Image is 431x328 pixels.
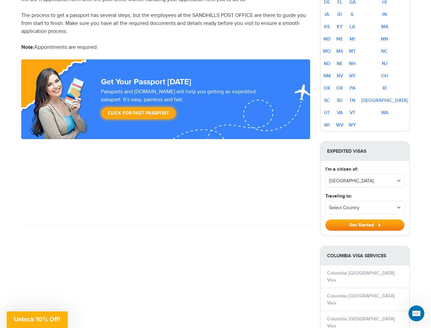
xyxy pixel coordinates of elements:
p: The process to get a passport has several steps, but the employees at the SANDHILLS POST OFFICE a... [21,12,310,36]
a: NE [337,61,343,66]
label: Traveling to: [325,193,352,200]
a: NH [349,61,356,66]
button: Get Started [325,219,404,231]
a: OR [336,85,343,91]
a: WY [349,122,356,128]
iframe: Intercom live chat [408,305,424,321]
a: NM [323,73,331,79]
a: UT [324,110,330,116]
a: PA [350,85,355,91]
a: VA [337,110,343,116]
a: IN [382,12,387,17]
a: WI [324,122,330,128]
a: OK [324,85,330,91]
a: [GEOGRAPHIC_DATA] [361,98,408,103]
a: VT [350,110,355,116]
a: MI [350,36,355,42]
a: IL [351,12,354,17]
a: NV [337,73,343,79]
a: IA [325,12,329,17]
a: WV [336,122,343,128]
a: MS [336,48,343,54]
a: NJ [382,61,388,66]
a: KS [324,24,330,30]
a: ND [324,61,330,66]
strong: Expedited Visas [320,142,409,161]
a: MA [381,24,388,30]
a: NY [349,73,356,79]
a: RI [383,85,387,91]
a: MN [381,36,388,42]
a: Click for Fast Passport [101,107,176,119]
a: MO [323,48,331,54]
span: [GEOGRAPHIC_DATA] [329,178,395,184]
a: WA [381,110,388,116]
a: MD [323,36,331,42]
a: NC [381,48,388,54]
strong: Columbia Visa Services [320,246,409,265]
span: Unlock 10% Off! [14,316,60,323]
strong: Note: [21,44,34,50]
a: LA [350,24,355,30]
button: Select Country [326,202,404,214]
div: Passports and [DOMAIN_NAME] will help you getting an expedited passport. It's easy, painless and ... [98,88,280,123]
span: Select Country [329,205,395,211]
a: OH [381,73,388,79]
a: ME [336,36,343,42]
a: MT [349,48,356,54]
a: Columbia [GEOGRAPHIC_DATA] Visa [327,270,395,283]
a: SD [337,98,343,103]
a: TN [349,98,355,103]
a: ID [337,12,342,17]
button: [GEOGRAPHIC_DATA] [326,175,404,187]
label: I'm a citizen of: [325,166,358,173]
strong: Get Your Passport [DATE] [101,77,191,87]
p: Appointments are required. [21,43,310,51]
a: KY [337,24,343,30]
div: Unlock 10% Off! [7,311,68,328]
iframe: Customer reviews powered by Trustpilot [21,139,310,219]
a: Columbia [GEOGRAPHIC_DATA] Visa [327,293,395,306]
a: SC [324,98,330,103]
